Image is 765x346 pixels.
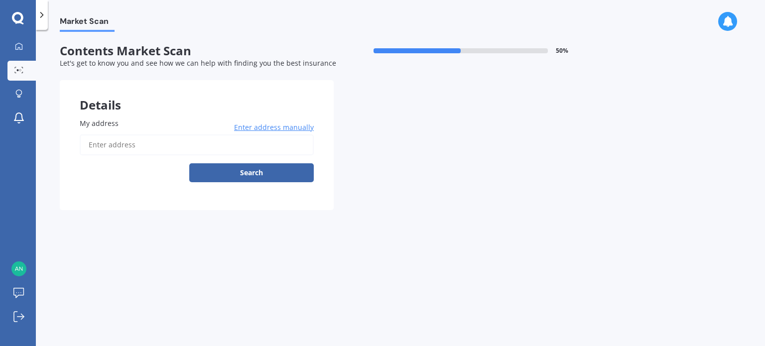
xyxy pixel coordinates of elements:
[556,47,568,54] span: 50 %
[60,16,115,30] span: Market Scan
[80,118,119,128] span: My address
[11,261,26,276] img: 81f6a8e63005e999e39105dbca7c2b18
[80,134,314,155] input: Enter address
[60,44,334,58] span: Contents Market Scan
[189,163,314,182] button: Search
[60,58,336,68] span: Let's get to know you and see how we can help with finding you the best insurance
[234,122,314,132] span: Enter address manually
[60,80,334,110] div: Details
